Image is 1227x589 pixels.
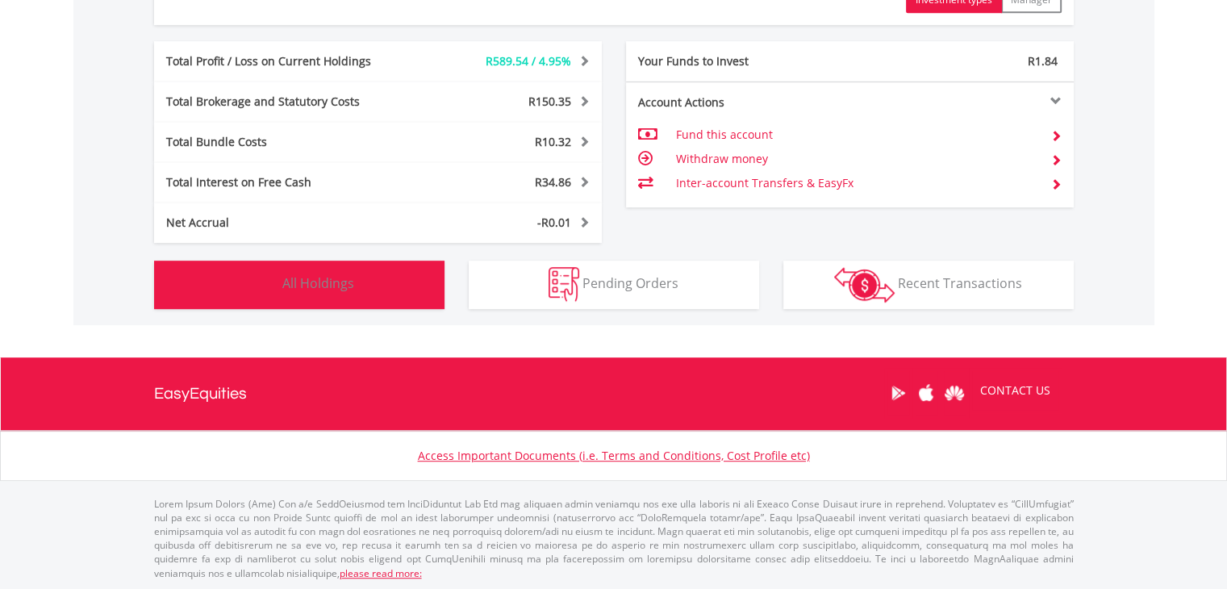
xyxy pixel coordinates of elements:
div: Total Interest on Free Cash [154,174,415,190]
span: Recent Transactions [898,274,1022,292]
span: R34.86 [535,174,571,190]
img: pending_instructions-wht.png [549,267,579,302]
img: holdings-wht.png [244,267,279,302]
div: Account Actions [626,94,850,111]
span: R1.84 [1028,53,1058,69]
a: Google Play [884,368,912,418]
div: Net Accrual [154,215,415,231]
td: Inter-account Transfers & EasyFx [675,171,1037,195]
button: Recent Transactions [783,261,1074,309]
span: Pending Orders [582,274,678,292]
div: Total Brokerage and Statutory Costs [154,94,415,110]
a: Apple [912,368,941,418]
a: Huawei [941,368,969,418]
a: Access Important Documents (i.e. Terms and Conditions, Cost Profile etc) [418,448,810,463]
td: Fund this account [675,123,1037,147]
a: CONTACT US [969,368,1062,413]
td: Withdraw money [675,147,1037,171]
span: All Holdings [282,274,354,292]
div: Your Funds to Invest [626,53,850,69]
div: Total Bundle Costs [154,134,415,150]
span: -R0.01 [537,215,571,230]
img: transactions-zar-wht.png [834,267,895,303]
div: Total Profit / Loss on Current Holdings [154,53,415,69]
p: Lorem Ipsum Dolors (Ame) Con a/e SeddOeiusmod tem InciDiduntut Lab Etd mag aliquaen admin veniamq... [154,497,1074,580]
span: R589.54 / 4.95% [486,53,571,69]
a: please read more: [340,566,422,580]
button: Pending Orders [469,261,759,309]
span: R10.32 [535,134,571,149]
a: EasyEquities [154,357,247,430]
span: R150.35 [528,94,571,109]
button: All Holdings [154,261,444,309]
